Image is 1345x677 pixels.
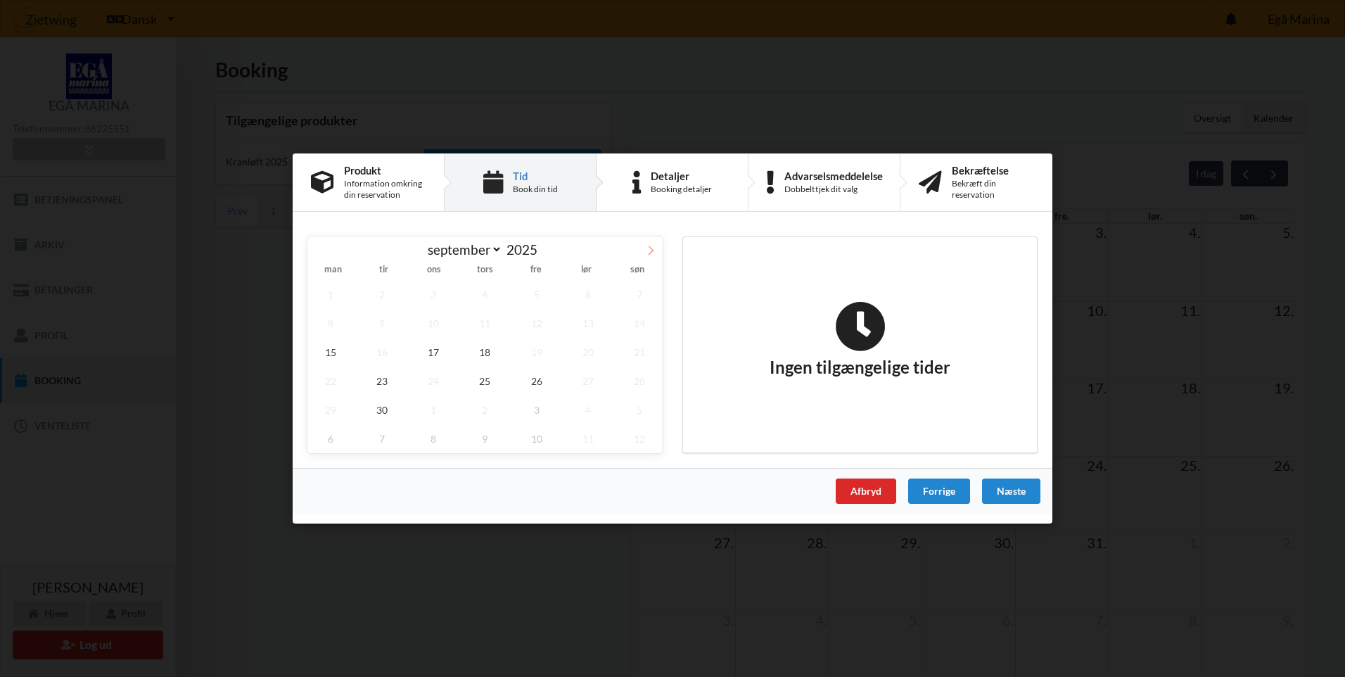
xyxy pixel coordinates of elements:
[307,280,354,309] span: september 1, 2025
[616,367,663,396] span: september 28, 2025
[410,309,457,338] span: september 10, 2025
[565,280,611,309] span: september 6, 2025
[616,424,663,453] span: oktober 12, 2025
[359,309,405,338] span: september 9, 2025
[307,266,358,275] span: man
[462,280,509,309] span: september 4, 2025
[462,367,509,396] span: september 25, 2025
[307,396,354,424] span: september 29, 2025
[565,367,611,396] span: september 27, 2025
[908,479,970,504] div: Forrige
[952,178,1034,201] div: Bekræft din reservation
[344,165,426,176] div: Produkt
[513,184,558,195] div: Book din tid
[513,170,558,182] div: Tid
[307,338,354,367] span: september 15, 2025
[502,241,549,258] input: Year
[358,266,409,275] span: tir
[982,479,1040,504] div: Næste
[514,367,560,396] span: september 26, 2025
[514,338,560,367] span: september 19, 2025
[359,396,405,424] span: september 30, 2025
[307,309,354,338] span: september 8, 2025
[784,170,883,182] div: Advarselsmeddelelse
[409,266,459,275] span: ons
[344,178,426,201] div: Information omkring din reservation
[359,424,405,453] span: oktober 7, 2025
[410,396,457,424] span: oktober 1, 2025
[410,424,457,453] span: oktober 8, 2025
[421,241,503,258] select: Month
[565,338,611,367] span: september 20, 2025
[359,367,405,396] span: september 23, 2025
[514,280,560,309] span: september 5, 2025
[651,170,712,182] div: Detaljer
[514,396,560,424] span: oktober 3, 2025
[511,266,561,275] span: fre
[836,479,896,504] div: Afbryd
[410,338,457,367] span: september 17, 2025
[565,424,611,453] span: oktober 11, 2025
[565,309,611,338] span: september 13, 2025
[307,367,354,396] span: september 22, 2025
[561,266,612,275] span: lør
[952,165,1034,176] div: Bekræftelse
[359,338,405,367] span: september 16, 2025
[459,266,510,275] span: tors
[616,396,663,424] span: oktober 5, 2025
[359,280,405,309] span: september 2, 2025
[462,424,509,453] span: oktober 9, 2025
[307,424,354,453] span: oktober 6, 2025
[616,280,663,309] span: september 7, 2025
[784,184,883,195] div: Dobbelttjek dit valg
[616,338,663,367] span: september 21, 2025
[612,266,663,275] span: søn
[565,396,611,424] span: oktober 4, 2025
[410,280,457,309] span: september 3, 2025
[462,396,509,424] span: oktober 2, 2025
[514,309,560,338] span: september 12, 2025
[770,301,950,379] h2: Ingen tilgængelige tider
[616,309,663,338] span: september 14, 2025
[462,338,509,367] span: september 18, 2025
[410,367,457,396] span: september 24, 2025
[514,424,560,453] span: oktober 10, 2025
[651,184,712,195] div: Booking detaljer
[462,309,509,338] span: september 11, 2025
